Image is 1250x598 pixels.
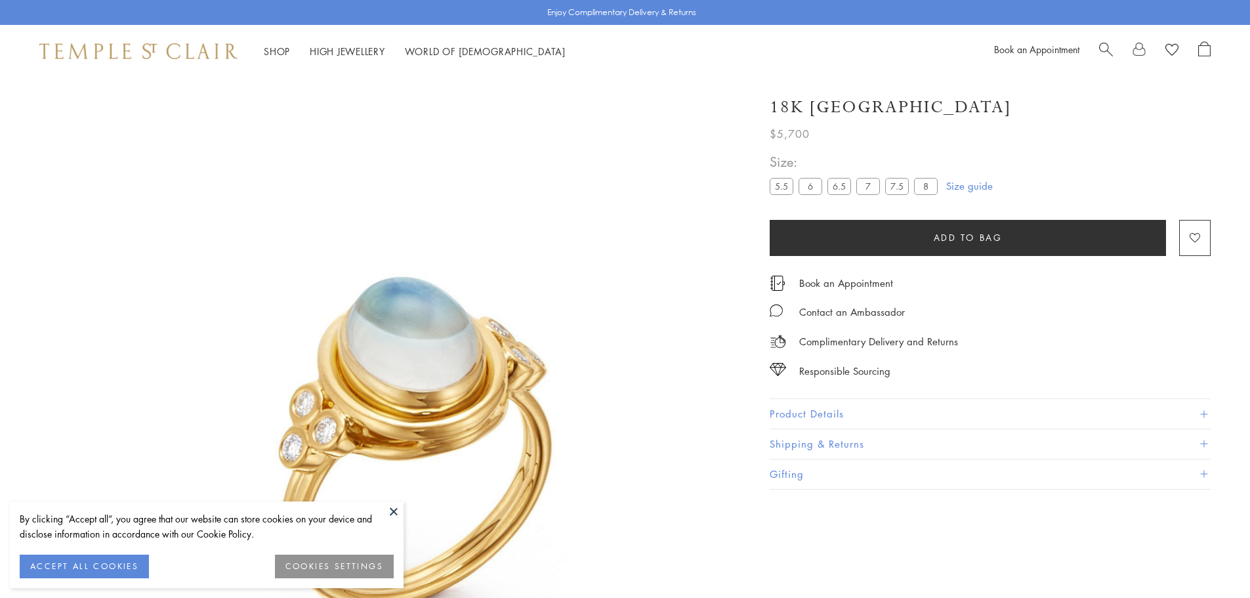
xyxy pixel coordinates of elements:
[799,363,890,379] div: Responsible Sourcing
[770,151,943,173] span: Size:
[264,43,566,60] nav: Main navigation
[770,459,1211,489] button: Gifting
[405,45,566,58] a: World of [DEMOGRAPHIC_DATA]World of [DEMOGRAPHIC_DATA]
[799,304,905,320] div: Contact an Ambassador
[310,45,385,58] a: High JewelleryHigh Jewellery
[275,555,394,578] button: COOKIES SETTINGS
[799,178,822,194] label: 6
[770,363,786,376] img: icon_sourcing.svg
[856,178,880,194] label: 7
[770,125,810,142] span: $5,700
[946,179,993,192] a: Size guide
[20,511,394,542] div: By clicking “Accept all”, you agree that our website can store cookies on your device and disclos...
[799,276,893,290] a: Book an Appointment
[770,399,1211,429] button: Product Details
[827,178,851,194] label: 6.5
[799,333,958,350] p: Complimentary Delivery and Returns
[547,6,696,19] p: Enjoy Complimentary Delivery & Returns
[914,178,938,194] label: 8
[770,429,1211,459] button: Shipping & Returns
[770,276,785,291] img: icon_appointment.svg
[770,96,1011,119] h1: 18K [GEOGRAPHIC_DATA]
[994,43,1079,56] a: Book an Appointment
[1099,41,1113,61] a: Search
[770,220,1166,256] button: Add to bag
[770,304,783,317] img: MessageIcon-01_2.svg
[770,178,793,194] label: 5.5
[770,333,786,350] img: icon_delivery.svg
[264,45,290,58] a: ShopShop
[1165,41,1178,61] a: View Wishlist
[39,43,238,59] img: Temple St. Clair
[20,555,149,578] button: ACCEPT ALL COOKIES
[885,178,909,194] label: 7.5
[934,230,1003,245] span: Add to bag
[1198,41,1211,61] a: Open Shopping Bag
[1184,536,1237,585] iframe: Gorgias live chat messenger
